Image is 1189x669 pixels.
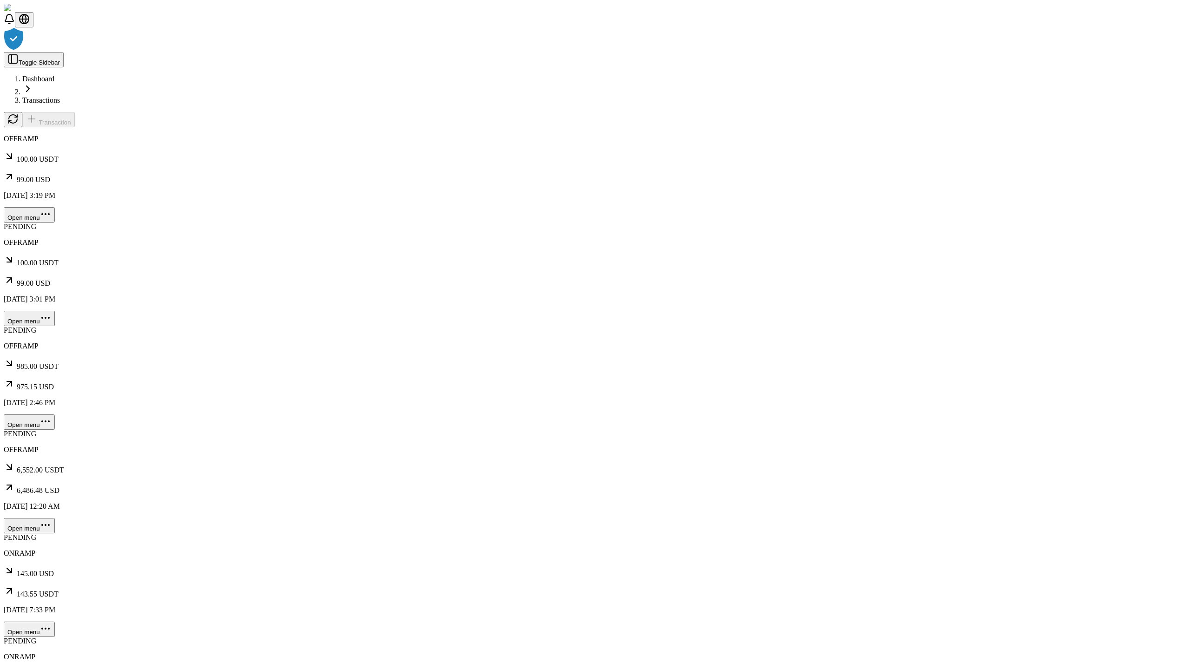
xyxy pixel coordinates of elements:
p: [DATE] 12:20 AM [4,502,1185,511]
span: Open menu [7,318,40,325]
button: Open menu [4,518,55,533]
p: [DATE] 2:46 PM [4,399,1185,407]
span: Transaction [39,119,71,126]
img: ShieldPay Logo [4,4,59,12]
div: PENDING [4,430,1185,438]
p: ONRAMP [4,549,1185,557]
a: Transactions [22,96,60,104]
p: 99.00 USD [4,275,1185,288]
span: Open menu [7,214,40,221]
p: 100.00 USDT [4,254,1185,267]
div: PENDING [4,637,1185,645]
button: Open menu [4,622,55,637]
p: 100.00 USDT [4,151,1185,164]
p: 6,486.48 USD [4,482,1185,495]
a: Dashboard [22,75,54,83]
p: [DATE] 3:01 PM [4,295,1185,303]
p: [DATE] 7:33 PM [4,606,1185,614]
p: 143.55 USDT [4,585,1185,598]
p: OFFRAMP [4,446,1185,454]
button: Transaction [22,112,75,127]
button: Open menu [4,311,55,326]
nav: breadcrumb [4,75,1185,105]
div: PENDING [4,326,1185,334]
div: PENDING [4,223,1185,231]
p: OFFRAMP [4,135,1185,143]
p: OFFRAMP [4,342,1185,350]
p: 6,552.00 USDT [4,461,1185,474]
p: 145.00 USD [4,565,1185,578]
p: 99.00 USD [4,171,1185,184]
div: PENDING [4,533,1185,542]
p: [DATE] 3:19 PM [4,191,1185,200]
button: Open menu [4,414,55,430]
p: OFFRAMP [4,238,1185,247]
span: Open menu [7,421,40,428]
p: 975.15 USD [4,378,1185,391]
span: Open menu [7,525,40,532]
span: Open menu [7,629,40,636]
button: Open menu [4,207,55,223]
p: ONRAMP [4,653,1185,661]
p: 985.00 USDT [4,358,1185,371]
span: Toggle Sidebar [19,59,60,66]
button: Toggle Sidebar [4,52,64,67]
